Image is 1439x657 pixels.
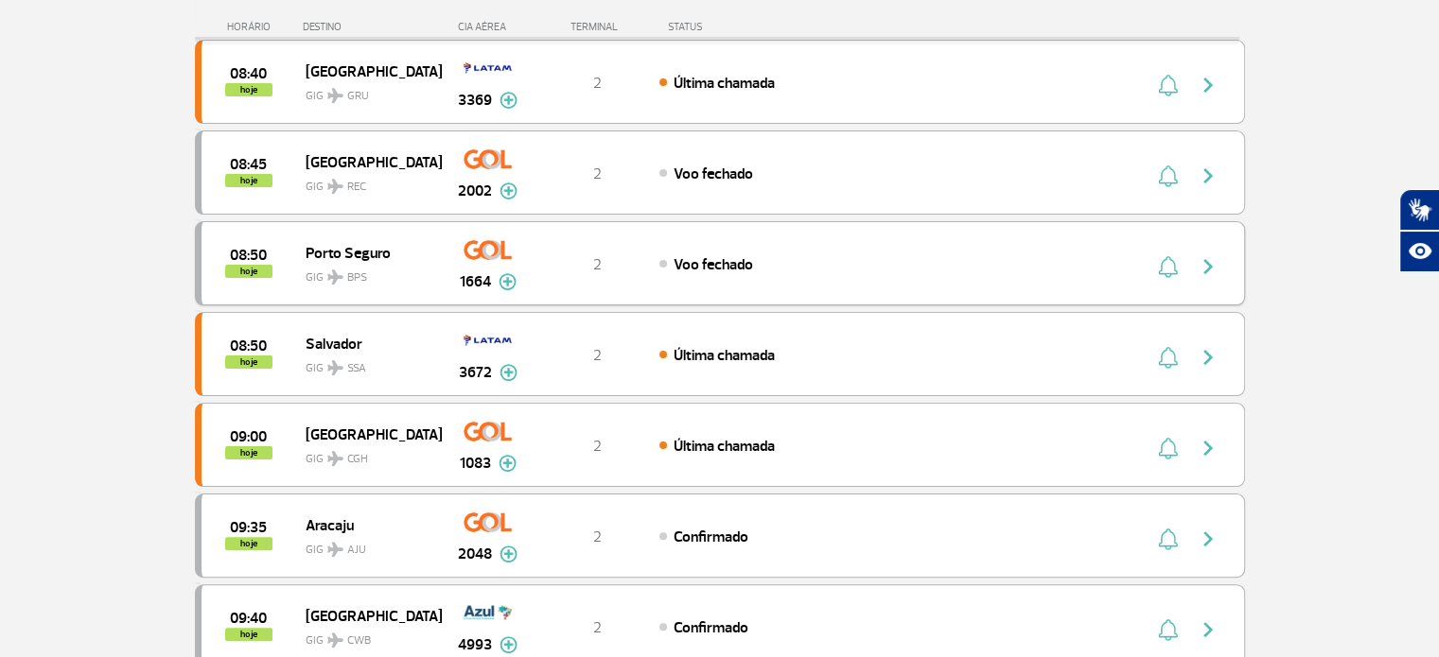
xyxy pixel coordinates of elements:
img: sino-painel-voo.svg [1158,437,1178,459]
span: 3369 [458,89,492,112]
img: mais-info-painel-voo.svg [499,455,517,472]
img: mais-info-painel-voo.svg [500,364,518,381]
span: [GEOGRAPHIC_DATA] [306,149,427,174]
img: sino-painel-voo.svg [1158,164,1178,187]
img: sino-painel-voo.svg [1158,74,1178,96]
span: Última chamada [674,74,775,93]
img: destiny_airplane.svg [327,269,343,285]
img: mais-info-painel-voo.svg [500,92,518,109]
span: 2025-08-28 09:35:00 [230,521,267,534]
img: seta-direita-painel-voo.svg [1197,618,1220,641]
span: Última chamada [674,437,775,456]
span: hoje [225,537,272,550]
div: Plugin de acessibilidade da Hand Talk. [1399,189,1439,272]
img: destiny_airplane.svg [327,179,343,194]
span: GIG [306,622,427,649]
img: destiny_airplane.svg [327,88,343,103]
img: seta-direita-painel-voo.svg [1197,164,1220,187]
img: mais-info-painel-voo.svg [500,545,518,562]
span: 2 [593,346,602,365]
span: GIG [306,350,427,377]
span: Voo fechado [674,164,753,183]
img: seta-direita-painel-voo.svg [1197,527,1220,550]
img: destiny_airplane.svg [327,451,343,466]
span: 2025-08-28 08:40:00 [230,67,267,80]
span: 2 [593,527,602,546]
span: REC [347,179,366,196]
img: seta-direita-painel-voo.svg [1197,346,1220,369]
div: TERMINAL [535,21,658,33]
span: 2002 [458,180,492,202]
span: CGH [347,451,368,468]
span: hoje [225,446,272,459]
img: destiny_airplane.svg [327,632,343,648]
span: GIG [306,78,427,105]
span: Confirmado [674,527,748,546]
img: sino-painel-voo.svg [1158,618,1178,641]
img: destiny_airplane.svg [327,360,343,375]
span: [GEOGRAPHIC_DATA] [306,603,427,628]
div: CIA AÉREA [441,21,535,33]
span: 2025-08-28 08:50:00 [230,249,267,262]
span: 3672 [459,361,492,384]
span: 2 [593,437,602,456]
span: GRU [347,88,369,105]
span: GIG [306,168,427,196]
span: Voo fechado [674,255,753,274]
button: Abrir tradutor de língua de sinais. [1399,189,1439,231]
span: 2 [593,74,602,93]
div: HORÁRIO [201,21,304,33]
span: 4993 [458,633,492,656]
span: Última chamada [674,346,775,365]
span: 2 [593,164,602,183]
span: 2 [593,255,602,274]
img: mais-info-painel-voo.svg [500,636,518,653]
span: GIG [306,531,427,559]
span: Porto Seguro [306,240,427,265]
img: destiny_airplane.svg [327,542,343,557]
span: SSA [347,360,366,377]
div: DESTINO [303,21,441,33]
span: Salvador [306,331,427,355]
span: Aracaju [306,512,427,537]
img: sino-painel-voo.svg [1158,527,1178,550]
span: hoje [225,265,272,278]
span: 2048 [458,543,492,565]
span: 1083 [460,452,491,475]
img: seta-direita-painel-voo.svg [1197,255,1220,278]
span: CWB [347,632,371,649]
span: 2025-08-28 09:40:00 [230,612,267,625]
span: [GEOGRAPHIC_DATA] [306,422,427,446]
img: mais-info-painel-voo.svg [499,273,517,290]
img: seta-direita-painel-voo.svg [1197,437,1220,459]
img: sino-painel-voo.svg [1158,346,1178,369]
span: 2025-08-28 08:45:00 [230,158,267,171]
img: mais-info-painel-voo.svg [500,182,518,199]
span: AJU [347,542,366,559]
span: GIG [306,259,427,286]
span: 2025-08-28 09:00:00 [230,430,267,443]
span: 1664 [460,270,491,293]
span: hoje [225,83,272,96]
img: seta-direita-painel-voo.svg [1197,74,1220,96]
span: hoje [225,628,272,641]
span: 2 [593,618,602,637]
span: Confirmado [674,618,748,637]
span: hoje [225,174,272,187]
span: 2025-08-28 08:50:00 [230,339,267,353]
span: [GEOGRAPHIC_DATA] [306,59,427,83]
span: BPS [347,269,367,286]
span: GIG [306,441,427,468]
img: sino-painel-voo.svg [1158,255,1178,278]
span: hoje [225,355,272,369]
div: STATUS [658,21,813,33]
button: Abrir recursos assistivos. [1399,231,1439,272]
